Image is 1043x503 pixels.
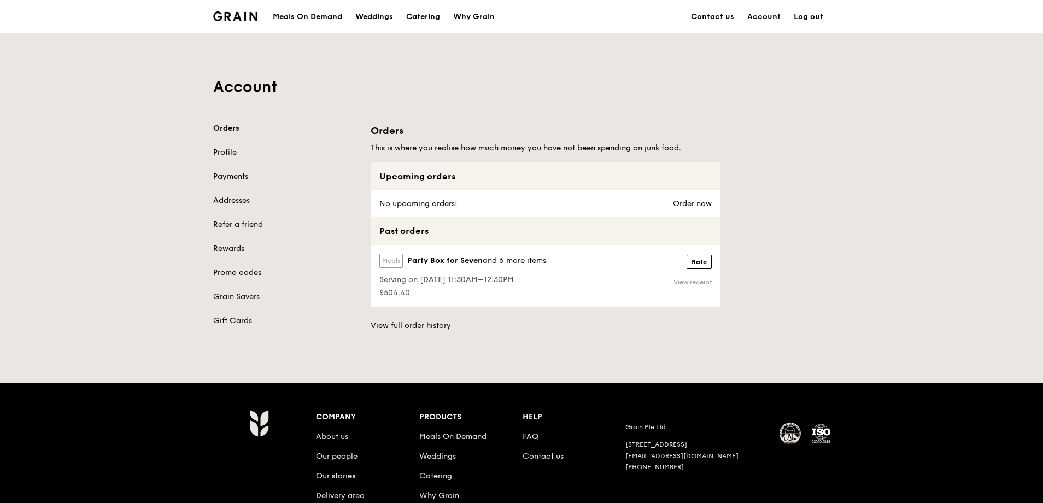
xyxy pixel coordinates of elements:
a: Order now [673,200,712,208]
div: No upcoming orders! [371,190,464,217]
a: FAQ [523,432,538,441]
span: and 6 more items [483,256,546,265]
a: Contact us [684,1,741,33]
a: Promo codes [213,267,358,278]
img: Grain [213,11,257,21]
a: About us [316,432,348,441]
div: Company [316,410,419,425]
h1: Account [213,77,830,97]
a: Weddings [349,1,400,33]
h1: Orders [371,123,720,138]
a: Payments [213,171,358,182]
a: Catering [419,471,452,481]
div: Catering [406,1,440,33]
a: Meals On Demand [419,432,487,441]
a: [EMAIL_ADDRESS][DOMAIN_NAME] [625,452,739,460]
a: Our stories [316,471,355,481]
div: Products [419,410,523,425]
div: Past orders [371,217,720,245]
a: Gift Cards [213,315,358,326]
div: Meals On Demand [273,1,342,33]
a: Catering [400,1,447,33]
a: Orders [213,123,358,134]
a: Weddings [419,452,456,461]
img: MUIS Halal Certified [780,423,801,444]
div: Help [523,410,626,425]
a: View receipt [673,278,712,286]
span: Serving on [DATE] 11:30AM–12:30PM [379,274,546,285]
button: Rate [687,255,712,269]
a: Addresses [213,195,358,206]
label: Meals [379,254,403,268]
img: Grain [249,410,268,437]
a: Contact us [523,452,564,461]
a: Refer a friend [213,219,358,230]
div: Why Grain [453,1,495,33]
a: Log out [787,1,830,33]
a: Why Grain [419,491,459,500]
a: Delivery area [316,491,365,500]
a: [PHONE_NUMBER] [625,463,684,471]
a: Profile [213,147,358,158]
div: Weddings [355,1,393,33]
div: Grain Pte Ltd [625,423,766,431]
h5: This is where you realise how much money you have not been spending on junk food. [371,143,720,154]
a: Our people [316,452,358,461]
img: ISO Certified [810,423,832,444]
a: Why Grain [447,1,501,33]
a: Rewards [213,243,358,254]
span: Party Box for Seven [407,255,483,266]
a: Account [741,1,787,33]
a: View full order history [371,320,451,331]
span: $504.40 [379,288,546,299]
a: Grain Savers [213,291,358,302]
div: Upcoming orders [371,162,720,190]
div: [STREET_ADDRESS] [625,440,766,449]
